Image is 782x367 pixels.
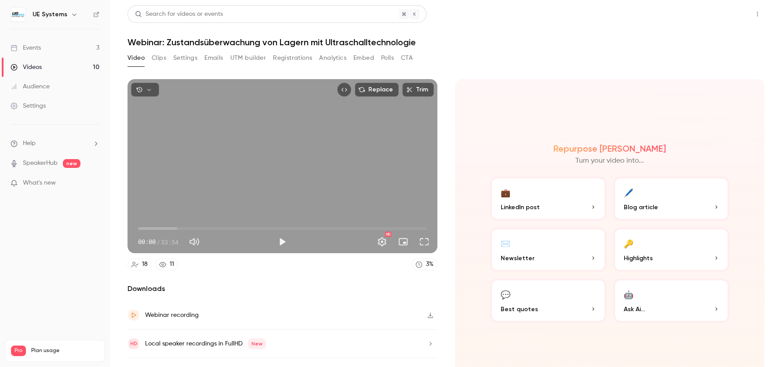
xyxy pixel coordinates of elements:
[11,63,42,72] div: Videos
[553,143,666,154] h2: Repurpose [PERSON_NAME]
[401,51,413,65] button: CTA
[127,283,437,294] h2: Downloads
[273,233,291,251] button: Play
[23,178,56,188] span: What's new
[31,347,99,354] span: Plan usage
[575,156,644,166] p: Turn your video into...
[33,10,67,19] h6: UE Systems
[204,51,223,65] button: Emails
[613,279,729,323] button: 🤖Ask Ai...
[11,44,41,52] div: Events
[145,338,266,349] div: Local speaker recordings in FullHD
[156,237,160,247] span: /
[501,287,510,301] div: 💬
[373,233,391,251] button: Settings
[170,260,174,269] div: 11
[185,233,203,251] button: Mute
[426,260,433,269] div: 3 %
[127,258,152,270] a: 18
[501,236,510,250] div: ✉️
[501,203,540,212] span: LinkedIn post
[230,51,266,65] button: UTM builder
[127,51,145,65] button: Video
[624,203,658,212] span: Blog article
[11,139,99,148] li: help-dropdown-opener
[23,139,36,148] span: Help
[613,177,729,221] button: 🖊️Blog article
[63,159,80,168] span: new
[415,233,433,251] button: Full screen
[624,236,633,250] div: 🔑
[127,37,764,47] h1: Webinar: Zustandsüberwachung von Lagern mit Ultraschalltechnologie
[23,159,58,168] a: SpeakerHub
[353,51,374,65] button: Embed
[173,51,197,65] button: Settings
[337,83,351,97] button: Embed video
[155,258,178,270] a: 11
[142,260,148,269] div: 18
[11,82,50,91] div: Audience
[381,51,394,65] button: Polls
[624,305,645,314] span: Ask Ai...
[402,83,434,97] button: Trim
[89,179,99,187] iframe: Noticeable Trigger
[145,310,199,320] div: Webinar recording
[248,338,266,349] span: New
[135,10,223,19] div: Search for videos or events
[11,345,26,356] span: Pro
[152,51,166,65] button: Clips
[490,228,606,272] button: ✉️Newsletter
[501,254,535,263] span: Newsletter
[624,287,633,301] div: 🤖
[613,228,729,272] button: 🔑Highlights
[501,185,510,199] div: 💼
[501,305,538,314] span: Best quotes
[411,258,437,270] a: 3%
[11,102,46,110] div: Settings
[490,279,606,323] button: 💬Best quotes
[273,51,312,65] button: Registrations
[394,233,412,251] button: Turn on miniplayer
[624,185,633,199] div: 🖊️
[138,237,156,247] span: 00:00
[355,83,399,97] button: Replace
[319,51,346,65] button: Analytics
[385,232,391,237] div: HD
[709,5,743,23] button: Share
[11,7,25,22] img: UE Systems
[138,237,178,247] div: 00:00
[750,7,764,21] button: Top Bar Actions
[161,237,178,247] span: 33:54
[624,254,653,263] span: Highlights
[490,177,606,221] button: 💼LinkedIn post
